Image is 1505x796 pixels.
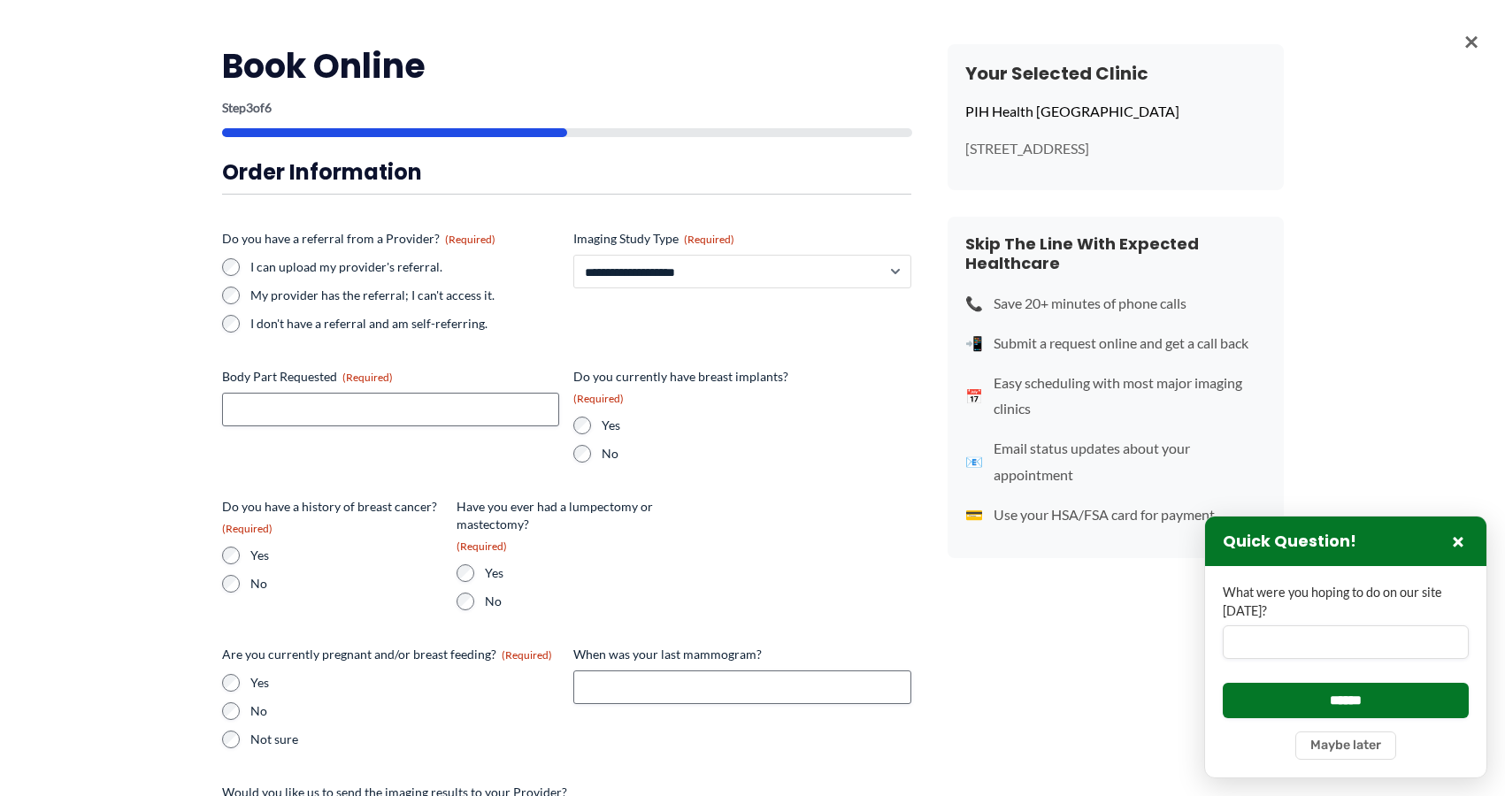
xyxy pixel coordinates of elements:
label: No [250,575,442,593]
p: [STREET_ADDRESS] [965,139,1266,158]
span: (Required) [445,233,495,246]
span: 📞 [965,290,983,317]
span: (Required) [457,540,507,553]
span: (Required) [502,648,552,662]
label: Body Part Requested [222,368,560,386]
h4: Skip The Line With Expected Healthcare [965,234,1266,272]
p: PIH Health [GEOGRAPHIC_DATA] [965,98,1266,125]
label: My provider has the referral; I can't access it. [250,287,560,304]
label: I don't have a referral and am self-referring. [250,315,560,333]
button: Close [1447,531,1469,552]
span: 6 [265,100,272,115]
h2: Book Online [222,44,912,88]
span: 📅 [965,383,983,409]
label: Yes [250,547,442,564]
button: Maybe later [1295,731,1396,760]
legend: Have you ever had a lumpectomy or mastectomy? [457,498,677,554]
li: Save 20+ minutes of phone calls [965,290,1266,317]
legend: Do you have a referral from a Provider? [222,230,495,248]
span: (Required) [222,522,273,535]
label: What were you hoping to do on our site [DATE]? [1223,584,1469,620]
label: Imaging Study Type [573,230,911,248]
label: Yes [250,674,560,692]
span: 3 [246,100,253,115]
span: × [1464,18,1478,64]
legend: Do you currently have breast implants? [573,368,794,406]
span: (Required) [573,392,624,405]
li: Use your HSA/FSA card for payment [965,501,1266,528]
legend: Are you currently pregnant and/or breast feeding? [222,646,552,663]
li: Easy scheduling with most major imaging clinics [965,370,1266,422]
p: Step of [222,102,912,114]
span: (Required) [342,371,393,384]
label: Not sure [250,731,560,748]
span: 💳 [965,501,983,528]
span: 📧 [965,448,983,475]
span: 📲 [965,330,983,356]
span: (Required) [684,233,734,246]
label: Yes [485,564,677,582]
label: I can upload my provider's referral. [250,258,560,276]
h3: Quick Question! [1223,532,1356,552]
li: Submit a request online and get a call back [965,330,1266,356]
label: No [602,445,794,463]
h3: Order Information [222,158,912,186]
label: No [250,702,560,720]
label: Yes [602,417,794,434]
label: When was your last mammogram? [573,646,911,663]
label: No [485,593,677,610]
h3: Your Selected Clinic [965,62,1266,85]
legend: Do you have a history of breast cancer? [222,498,442,536]
li: Email status updates about your appointment [965,435,1266,487]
